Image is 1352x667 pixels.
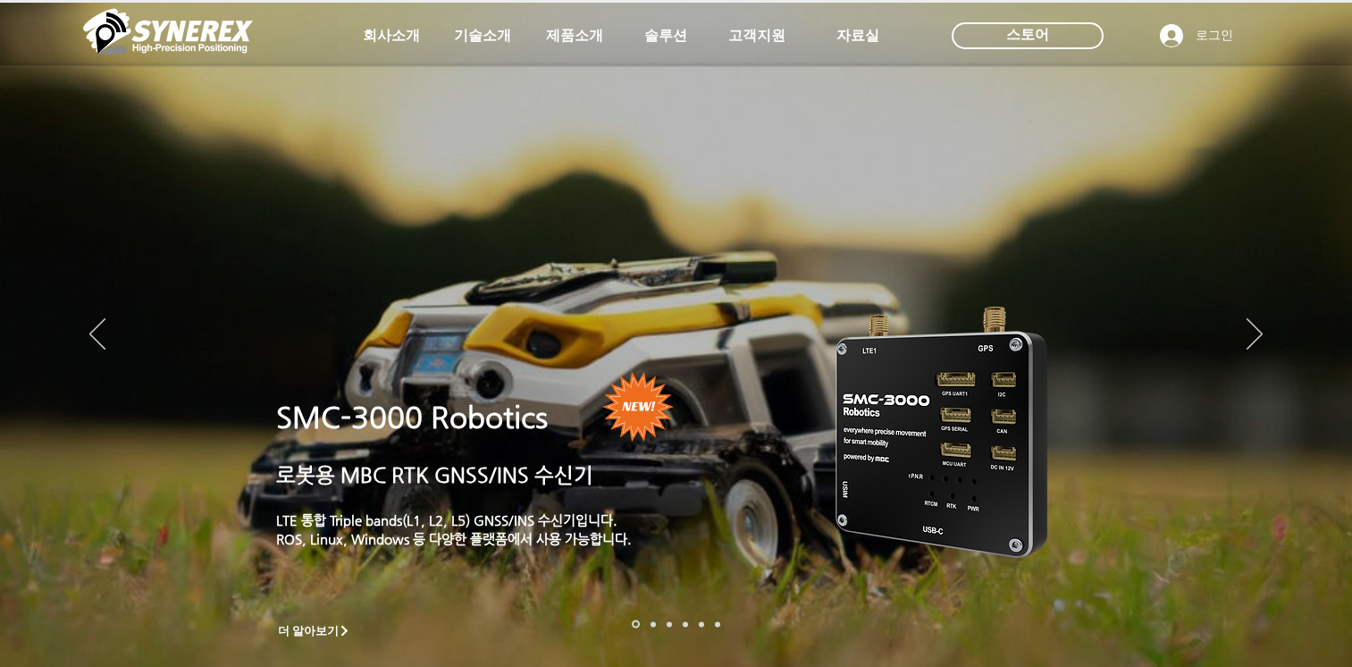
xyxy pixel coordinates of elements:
[363,27,420,46] span: 회사소개
[276,512,617,528] a: LTE 통합 Triple bands(L1, L2, L5) GNSS/INS 수신기입니다.
[438,18,527,54] a: 기술소개
[626,621,726,629] nav: 슬라이드
[546,27,603,46] span: 제품소개
[715,621,720,627] a: 정밀농업
[836,27,879,46] span: 자료실
[813,18,903,54] a: 자료실
[728,27,785,46] span: 고객지원
[1147,19,1246,53] button: 로그인
[276,531,632,546] a: ROS, Linux, Windows 등 다양한 플랫폼에서 사용 가능합니다.
[667,621,672,627] a: 측량 IoT
[621,18,710,54] a: 솔루션
[952,22,1104,49] div: 스토어
[1247,318,1263,352] button: 다음
[347,18,436,54] a: 회사소개
[276,401,548,435] a: SMC-3000 Robotics
[651,621,656,627] a: 드론 8 - SMC 2000
[89,318,105,352] button: 이전
[683,621,688,627] a: 자율주행
[632,621,640,629] a: 로봇- SMC 2000
[712,18,802,54] a: 고객지원
[810,280,1074,579] img: KakaoTalk_20241224_155801212.png
[699,621,704,627] a: 로봇
[644,27,687,46] span: 솔루션
[1006,25,1049,45] span: 스토어
[1189,27,1239,45] span: 로그인
[276,463,593,486] a: 로봇용 MBC RTK GNSS/INS 수신기
[83,4,253,58] img: 씨너렉스_White_simbol_대지 1.png
[270,620,359,642] a: 더 알아보기
[530,18,619,54] a: 제품소개
[278,623,340,639] span: 더 알아보기
[454,27,511,46] span: 기술소개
